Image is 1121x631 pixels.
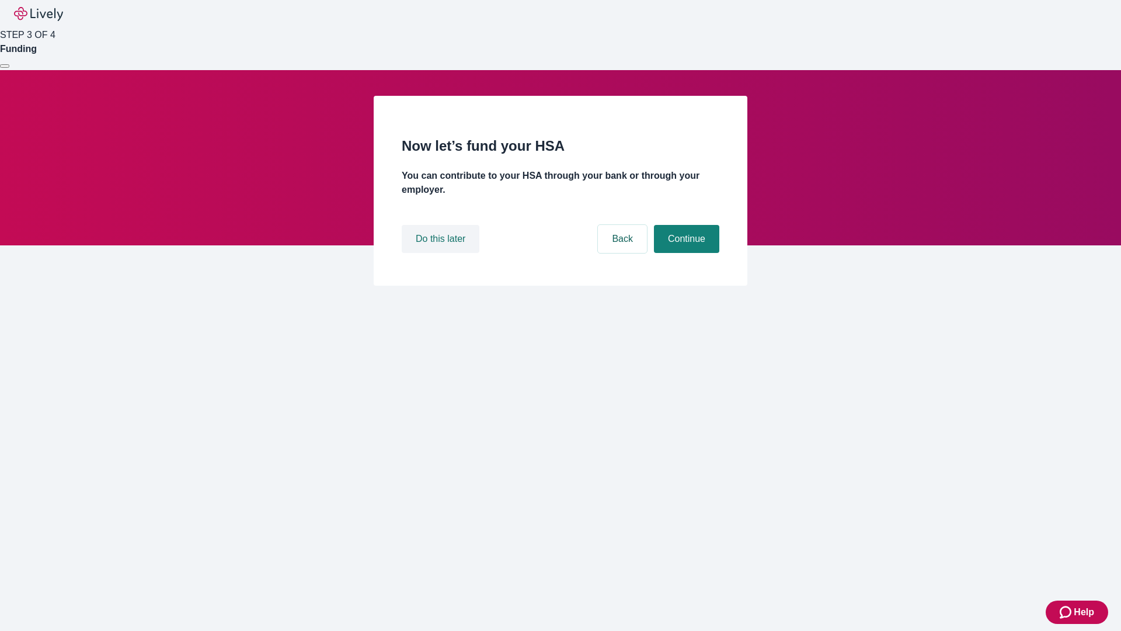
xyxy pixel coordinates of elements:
[402,225,479,253] button: Do this later
[1046,601,1108,624] button: Zendesk support iconHelp
[598,225,647,253] button: Back
[1060,605,1074,619] svg: Zendesk support icon
[1074,605,1094,619] span: Help
[654,225,719,253] button: Continue
[402,136,719,157] h2: Now let’s fund your HSA
[402,169,719,197] h4: You can contribute to your HSA through your bank or through your employer.
[14,7,63,21] img: Lively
